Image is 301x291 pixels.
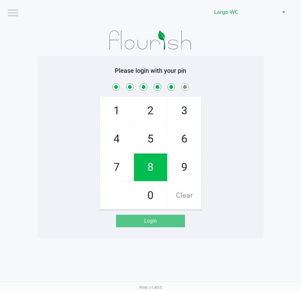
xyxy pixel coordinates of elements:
[100,125,133,153] span: 4
[134,182,167,209] span: 0
[134,125,167,153] span: 5
[100,154,133,181] span: 7
[134,97,167,125] span: 2
[168,154,201,181] span: 9
[100,97,133,125] span: 1
[214,8,275,16] span: Largo WC
[168,97,201,125] span: 3
[42,67,259,74] h5: Please login with your pin
[168,125,201,153] span: 6
[139,285,162,290] span: Web: v1.40.0
[279,7,288,18] button: Select
[134,154,167,181] span: 8
[168,182,201,209] span: Clear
